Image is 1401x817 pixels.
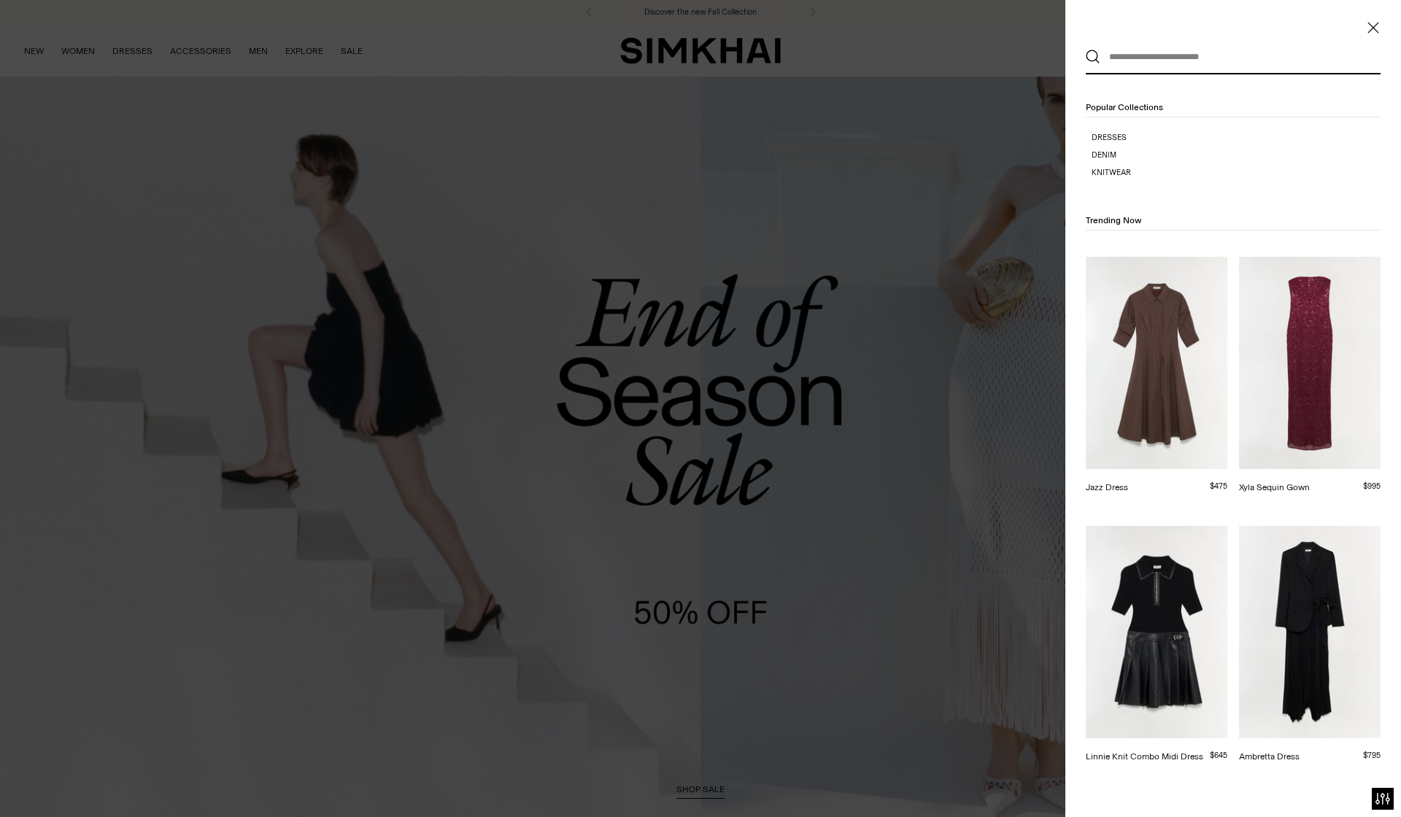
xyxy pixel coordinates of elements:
button: Close [1366,20,1381,35]
button: Search [1086,50,1100,64]
a: Knitwear [1092,167,1381,179]
a: Ambretta Dress [1239,751,1300,762]
span: Trending Now [1086,215,1141,225]
a: Denim [1092,150,1381,161]
input: What are you looking for? [1100,41,1359,73]
a: Dresses [1092,132,1381,144]
a: Xyla Sequin Gown [1239,482,1310,492]
iframe: Sign Up via Text for Offers [12,762,147,805]
a: Linnie Knit Combo Midi Dress [1086,751,1203,762]
span: Popular Collections [1086,102,1163,112]
a: Jazz Dress [1086,482,1128,492]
